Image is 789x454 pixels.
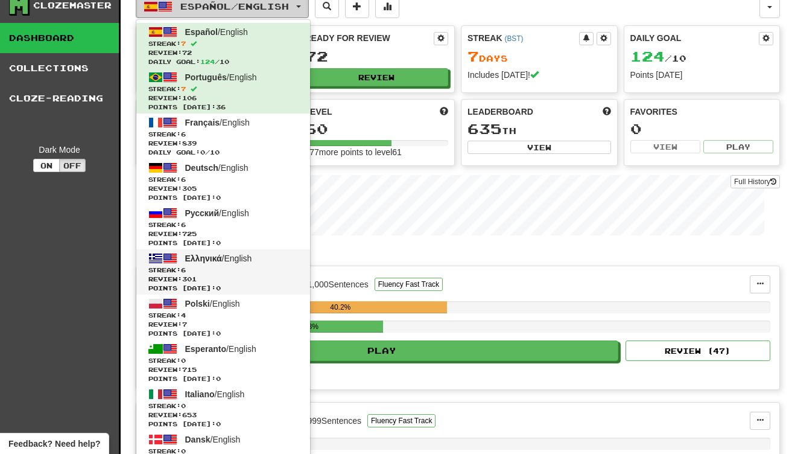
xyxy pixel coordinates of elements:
[136,204,310,249] a: Русский/EnglishStreak:6 Review:725Points [DATE]:0
[305,146,449,158] div: 677 more points to level 61
[185,27,248,37] span: / English
[148,175,298,184] span: Streak:
[148,184,298,193] span: Review: 305
[185,299,210,309] span: Polski
[33,159,60,172] button: On
[467,106,533,118] span: Leaderboard
[185,344,226,354] span: Esperanto
[148,275,298,284] span: Review: 301
[145,340,618,361] button: Play
[148,48,298,57] span: Review: 72
[148,193,298,202] span: Points [DATE]: 0
[630,106,774,118] div: Favorites
[181,357,186,364] span: 0
[185,163,218,173] span: Deutsch
[136,23,310,68] a: Español/EnglishStreak:7 Review:72Daily Goal:124/10
[59,159,86,172] button: Off
[185,72,257,82] span: / English
[181,130,186,138] span: 6
[136,113,310,159] a: Français/EnglishStreak:6 Review:839Daily Goal:0/10
[504,34,523,43] a: (BST)
[185,27,218,37] span: Español
[467,48,479,65] span: 7
[305,68,449,86] button: Review
[136,340,310,385] a: Esperanto/EnglishStreak:0 Review:715Points [DATE]:0
[185,254,252,263] span: / English
[440,106,448,118] span: Score more points to level up
[467,32,579,44] div: Streak
[148,356,298,365] span: Streak:
[148,320,298,329] span: Review: 7
[136,385,310,430] a: Italiano/EnglishStreak:0 Review:653Points [DATE]:0
[630,69,774,81] div: Points [DATE]
[148,94,298,103] span: Review: 106
[148,311,298,320] span: Streak:
[181,40,186,47] span: 7
[148,284,298,293] span: Points [DATE]: 0
[148,420,298,429] span: Points [DATE]: 0
[467,121,611,137] div: th
[148,229,298,238] span: Review: 725
[148,411,298,420] span: Review: 653
[308,415,362,427] div: 999 Sentences
[148,85,298,94] span: Streak:
[200,58,215,65] span: 124
[8,438,100,450] span: Open feedback widget
[181,221,186,228] span: 6
[148,103,298,112] span: Points [DATE]: 36
[305,106,332,118] span: Level
[703,140,773,153] button: Play
[467,120,502,137] span: 635
[136,249,310,295] a: Ελληνικά/EnglishStreak:6 Review:301Points [DATE]:0
[148,148,298,157] span: Daily Goal: / 10
[233,301,447,313] div: 40.2%
[308,278,369,290] div: 1,000 Sentences
[181,402,186,409] span: 0
[630,140,700,153] button: View
[185,389,245,399] span: / English
[136,159,310,204] a: Deutsch/EnglishStreak:6 Review:305Points [DATE]:0
[148,130,298,139] span: Streak:
[148,401,298,411] span: Streak:
[630,48,665,65] span: 124
[148,238,298,248] span: Points [DATE]: 0
[467,141,611,154] button: View
[185,72,227,82] span: Português
[467,69,611,81] div: Includes [DATE]!
[185,435,241,444] span: / English
[603,106,611,118] span: This week in points, UTC
[467,49,611,65] div: Day s
[185,254,222,263] span: Ελληνικά
[148,57,298,66] span: Daily Goal: / 10
[181,266,186,273] span: 6
[148,329,298,338] span: Points [DATE]: 0
[136,68,310,113] a: Português/EnglishStreak:7 Review:106Points [DATE]:36
[136,295,310,340] a: Polski/EnglishStreak:4 Review:7Points [DATE]:0
[375,278,443,291] button: Fluency Fast Track
[185,208,249,218] span: / English
[148,266,298,275] span: Streak:
[9,144,110,156] div: Dark Mode
[630,121,774,136] div: 0
[148,220,298,229] span: Streak:
[185,435,211,444] span: Dansk
[181,176,186,183] span: 6
[148,139,298,148] span: Review: 839
[367,414,436,427] button: Fluency Fast Track
[148,374,298,383] span: Points [DATE]: 0
[630,32,759,45] div: Daily Goal
[630,53,686,63] span: / 10
[185,118,250,127] span: / English
[730,175,780,188] a: Full History
[185,208,220,218] span: Русский
[626,340,770,361] button: Review (47)
[180,1,289,11] span: Español / English
[148,39,298,48] span: Streak:
[305,32,434,44] div: Ready for Review
[185,118,220,127] span: Français
[185,163,249,173] span: / English
[185,389,215,399] span: Italiano
[181,85,186,92] span: 7
[181,312,186,319] span: 4
[185,344,256,354] span: / English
